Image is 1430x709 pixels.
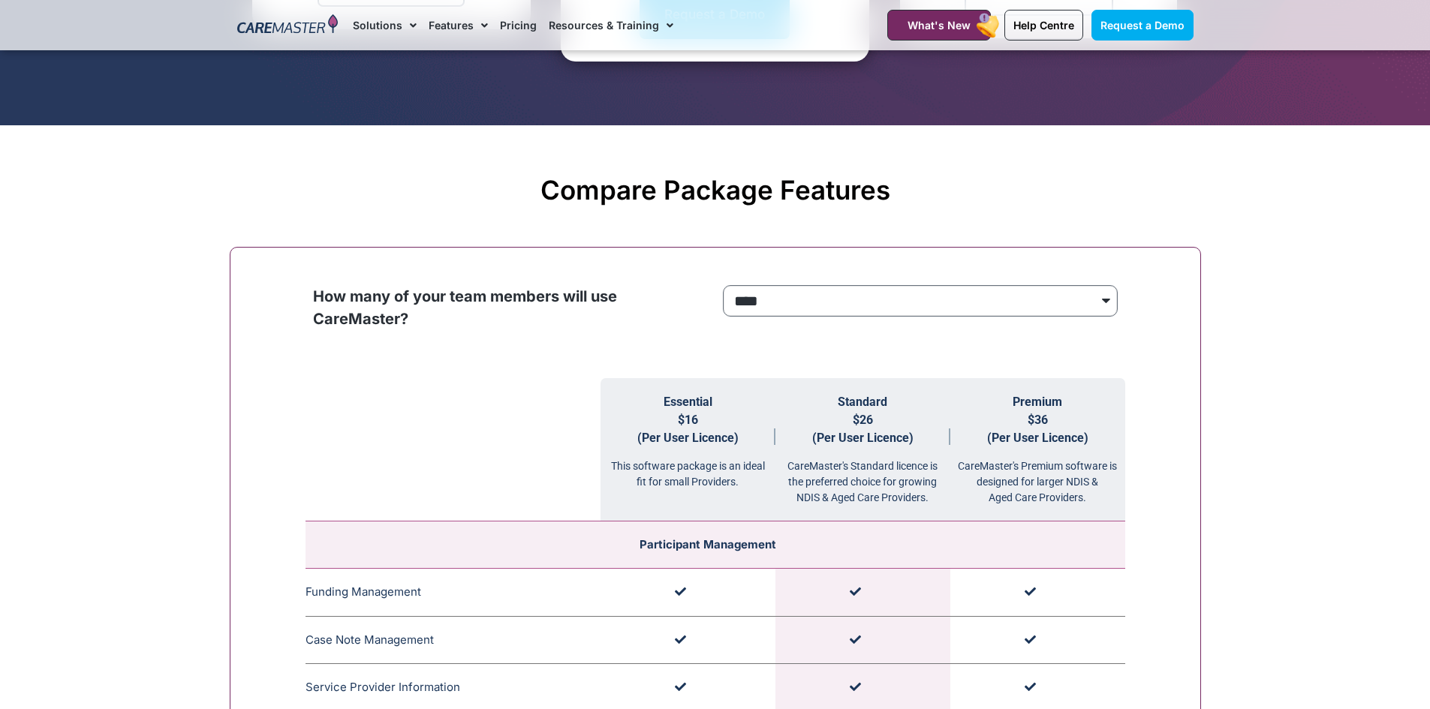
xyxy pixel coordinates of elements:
[775,378,950,521] th: Standard
[601,447,775,490] div: This software package is an ideal fit for small Providers.
[313,285,708,330] p: How many of your team members will use CareMaster?
[987,413,1088,445] span: $36 (Per User Licence)
[950,447,1125,506] div: CareMaster's Premium software is designed for larger NDIS & Aged Care Providers.
[775,447,950,506] div: CareMaster's Standard licence is the preferred choice for growing NDIS & Aged Care Providers.
[640,537,776,551] span: Participant Management
[237,174,1194,206] h2: Compare Package Features
[306,616,601,664] td: Case Note Management
[637,413,739,445] span: $16 (Per User Licence)
[908,19,971,32] span: What's New
[601,378,775,521] th: Essential
[723,285,1118,324] form: price Form radio
[1004,10,1083,41] a: Help Centre
[237,14,339,37] img: CareMaster Logo
[1100,19,1185,32] span: Request a Demo
[887,10,991,41] a: What's New
[1013,19,1074,32] span: Help Centre
[306,569,601,617] td: Funding Management
[1091,10,1194,41] a: Request a Demo
[812,413,914,445] span: $26 (Per User Licence)
[950,378,1125,521] th: Premium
